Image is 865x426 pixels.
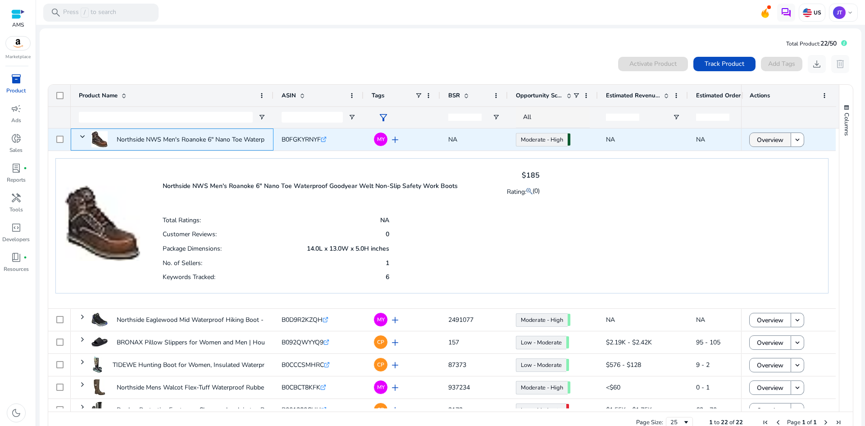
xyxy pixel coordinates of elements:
[282,361,324,369] span: B0CCCSMHRC
[448,361,466,369] span: 87373
[282,383,320,392] span: B0CBCT8KFK
[793,406,801,414] mat-icon: keyboard_arrow_down
[390,134,401,145] span: add
[757,356,783,375] span: Overview
[6,37,30,50] img: amazon.svg
[79,112,253,123] input: Product Name Filter Input
[9,146,23,154] p: Sales
[11,252,22,263] span: book_4
[606,361,641,369] span: $576 - $128
[696,406,717,414] span: 62 - 70
[163,244,222,253] p: Package Dimensions:
[377,407,384,412] span: CP
[696,383,710,392] span: 0 - 1
[163,273,215,281] p: Keywords Tracked:
[117,333,318,352] p: BRONAX Pillow Slippers for Women and Men | House Slides Shower...
[390,405,401,416] span: add
[65,168,140,261] img: 41er1fa8mML._AC_US40_.jpg
[566,359,569,371] span: 53.14
[377,339,384,345] span: CP
[757,379,783,397] span: Overview
[386,259,389,267] p: 1
[282,338,323,347] span: B092QWYYQ9
[63,8,116,18] p: Press to search
[377,385,385,390] span: MY
[448,92,460,100] span: BSR
[774,419,782,426] div: Previous Page
[693,57,756,71] button: Track Product
[696,361,710,369] span: 9 - 2
[81,8,89,18] span: /
[749,313,791,327] button: Overview
[793,339,801,347] mat-icon: keyboard_arrow_down
[568,381,570,394] span: 66.39
[117,130,324,149] p: Northside NWS Men's Roanoke 6" Nano Toe Waterproof Goodyear Welt...
[842,113,851,136] span: Columns
[757,401,783,420] span: Overview
[282,406,321,414] span: B001280CHU
[803,8,812,17] img: us.svg
[523,113,531,121] span: All
[390,337,401,348] span: add
[749,133,791,147] button: Overview
[606,383,620,392] span: <$60
[696,135,705,144] span: NA
[390,360,401,371] span: add
[793,136,801,144] mat-icon: keyboard_arrow_down
[448,383,470,392] span: 937234
[757,311,783,330] span: Overview
[11,103,22,114] span: campaign
[749,380,791,395] button: Overview
[750,92,770,100] span: Actions
[606,338,652,347] span: $2.19K - $2.42K
[533,187,540,195] span: (0)
[507,171,540,180] h4: $185
[822,419,829,426] div: Next Page
[812,9,821,16] p: US
[117,401,305,419] p: Dunlop Protective Footwear, Chesapeake plain toe Black Amazon,...
[23,166,27,170] span: fiber_manual_record
[282,92,296,100] span: ASIN
[11,133,22,144] span: donut_small
[11,408,22,418] span: dark_mode
[568,133,570,146] span: 74.63
[696,92,750,100] span: Estimated Orders/Day
[793,361,801,369] mat-icon: keyboard_arrow_down
[5,54,31,60] p: Marketplace
[847,9,854,16] span: keyboard_arrow_down
[282,135,321,144] span: B0FGKYRNYF
[2,235,30,243] p: Developers
[749,403,791,417] button: Overview
[91,402,108,418] img: 41hvT0B+kOL._AC_US40_.jpg
[516,403,566,417] a: Low - Moderate
[163,182,458,190] p: Northside NWS Men's Roanoke 6" Nano Toe Waterproof Goodyear Welt Non-Slip Safety Work Boots
[91,379,108,395] img: 31kq1pwga3L._AC_US40_.jpg
[348,114,355,121] button: Open Filter Menu
[11,222,22,233] span: code_blocks
[448,135,457,144] span: NA
[11,73,22,84] span: inventory_2
[516,313,568,327] a: Moderate - High
[448,316,473,324] span: 2491077
[835,419,842,426] div: Last Page
[6,87,26,95] p: Product
[79,92,118,100] span: Product Name
[606,135,615,144] span: NA
[377,317,385,322] span: MY
[566,404,569,416] span: 45.32
[163,259,202,267] p: No. of Sellers:
[606,406,652,414] span: $1.55K - $1.75K
[113,356,327,374] p: TIDEWE Hunting Boot for Women, Insulated Waterproof Sturdy Women's...
[606,316,615,324] span: NA
[673,114,680,121] button: Open Filter Menu
[568,314,570,326] span: 68.25
[11,116,21,124] p: Ads
[390,382,401,393] span: add
[516,381,568,394] a: Moderate - High
[377,137,385,142] span: MY
[91,357,104,373] img: 41hwMrbElbL._AC_SR38,50_.jpg
[786,40,820,47] span: Total Product:
[833,6,846,19] p: JT
[757,334,783,352] span: Overview
[516,358,566,372] a: Low - Moderate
